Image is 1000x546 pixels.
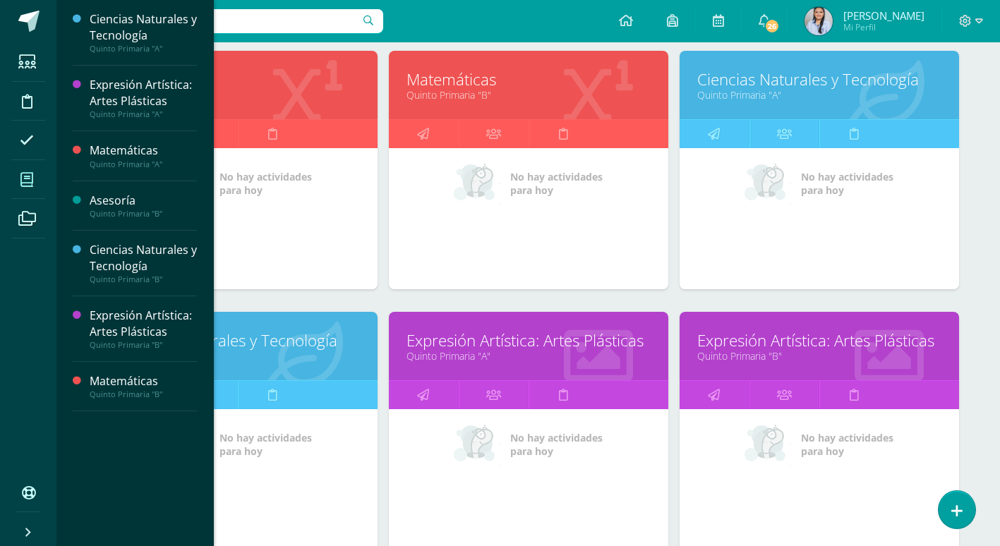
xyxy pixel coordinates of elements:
[843,8,924,23] span: [PERSON_NAME]
[90,373,197,399] a: MatemáticasQuinto Primaria "B"
[66,9,383,33] input: Busca un usuario...
[219,170,312,197] span: No hay actividades para hoy
[90,77,197,109] div: Expresión Artística: Artes Plásticas
[90,193,197,219] a: AsesoríaQuinto Primaria "B"
[454,162,500,205] img: no_activities_small.png
[219,431,312,458] span: No hay actividades para hoy
[90,274,197,284] div: Quinto Primaria "B"
[116,329,360,351] a: Ciencias Naturales y Tecnología
[90,193,197,209] div: Asesoría
[90,77,197,119] a: Expresión Artística: Artes PlásticasQuinto Primaria "A"
[843,21,924,33] span: Mi Perfil
[90,340,197,350] div: Quinto Primaria "B"
[406,68,651,90] a: Matemáticas
[90,159,197,169] div: Quinto Primaria "A"
[745,162,791,205] img: no_activities_small.png
[406,88,651,102] a: Quinto Primaria "B"
[90,142,197,169] a: MatemáticasQuinto Primaria "A"
[510,170,603,197] span: No hay actividades para hoy
[116,88,360,102] a: Quinto Primaria "A"
[90,242,197,274] div: Ciencias Naturales y Tecnología
[90,209,197,219] div: Quinto Primaria "B"
[764,18,780,34] span: 26
[90,109,197,119] div: Quinto Primaria "A"
[90,389,197,399] div: Quinto Primaria "B"
[745,423,791,466] img: no_activities_small.png
[90,308,197,340] div: Expresión Artística: Artes Plásticas
[90,308,197,350] a: Expresión Artística: Artes PlásticasQuinto Primaria "B"
[801,431,893,458] span: No hay actividades para hoy
[801,170,893,197] span: No hay actividades para hoy
[697,329,941,351] a: Expresión Artística: Artes Plásticas
[90,44,197,54] div: Quinto Primaria "A"
[116,349,360,363] a: Quinto Primaria "B"
[90,242,197,284] a: Ciencias Naturales y TecnologíaQuinto Primaria "B"
[90,11,197,54] a: Ciencias Naturales y TecnologíaQuinto Primaria "A"
[697,349,941,363] a: Quinto Primaria "B"
[510,431,603,458] span: No hay actividades para hoy
[90,142,197,159] div: Matemáticas
[90,373,197,389] div: Matemáticas
[697,68,941,90] a: Ciencias Naturales y Tecnología
[406,349,651,363] a: Quinto Primaria "A"
[116,68,360,90] a: Matemáticas
[454,423,500,466] img: no_activities_small.png
[90,11,197,44] div: Ciencias Naturales y Tecnología
[406,329,651,351] a: Expresión Artística: Artes Plásticas
[805,7,833,35] img: df20aaf29d73945f28237438835fe8d9.png
[697,88,941,102] a: Quinto Primaria "A"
